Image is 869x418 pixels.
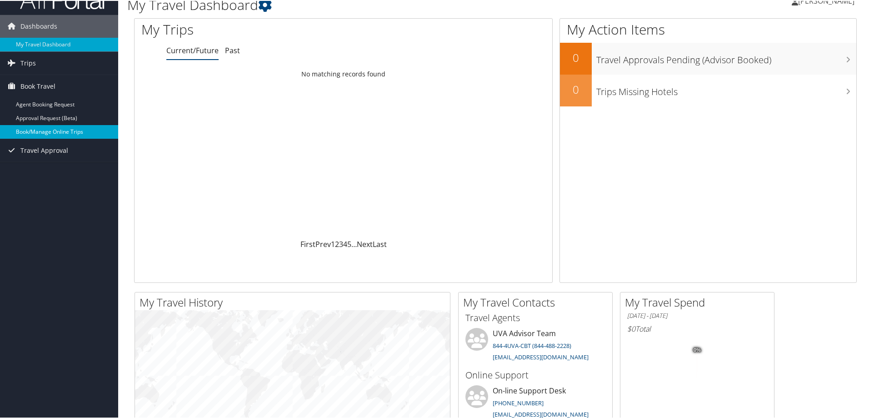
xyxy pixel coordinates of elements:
[300,238,315,248] a: First
[315,238,331,248] a: Prev
[493,398,544,406] a: [PHONE_NUMBER]
[627,323,635,333] span: $0
[560,42,856,74] a: 0Travel Approvals Pending (Advisor Booked)
[351,238,357,248] span: …
[560,74,856,106] a: 0Trips Missing Hotels
[694,347,701,352] tspan: 0%
[225,45,240,55] a: Past
[560,19,856,38] h1: My Action Items
[493,352,589,360] a: [EMAIL_ADDRESS][DOMAIN_NAME]
[20,51,36,74] span: Trips
[461,327,610,364] li: UVA Advisor Team
[596,80,856,97] h3: Trips Missing Hotels
[560,81,592,96] h2: 0
[625,294,774,309] h2: My Travel Spend
[357,238,373,248] a: Next
[627,311,767,319] h6: [DATE] - [DATE]
[373,238,387,248] a: Last
[166,45,219,55] a: Current/Future
[627,323,767,333] h6: Total
[347,238,351,248] a: 5
[339,238,343,248] a: 3
[465,311,605,323] h3: Travel Agents
[135,65,552,81] td: No matching records found
[343,238,347,248] a: 4
[20,74,55,97] span: Book Travel
[335,238,339,248] a: 2
[20,14,57,37] span: Dashboards
[331,238,335,248] a: 1
[493,341,571,349] a: 844-4UVA-CBT (844-488-2228)
[596,48,856,65] h3: Travel Approvals Pending (Advisor Booked)
[140,294,450,309] h2: My Travel History
[560,49,592,65] h2: 0
[141,19,371,38] h1: My Trips
[465,368,605,381] h3: Online Support
[20,138,68,161] span: Travel Approval
[463,294,612,309] h2: My Travel Contacts
[493,409,589,418] a: [EMAIL_ADDRESS][DOMAIN_NAME]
